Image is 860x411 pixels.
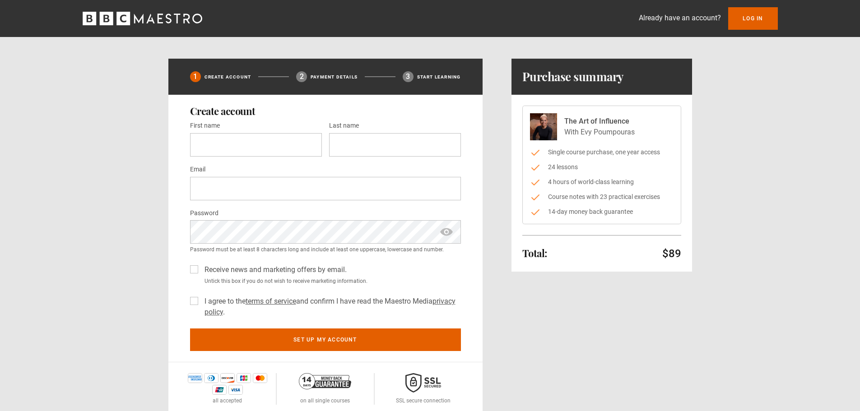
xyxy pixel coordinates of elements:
img: 14-day-money-back-guarantee-42d24aedb5115c0ff13b.png [299,373,351,389]
img: unionpay [212,385,227,395]
a: Log In [728,7,777,30]
p: all accepted [213,397,242,405]
small: Password must be at least 8 characters long and include at least one uppercase, lowercase and num... [190,245,461,254]
a: terms of service [246,297,296,305]
p: Create Account [205,74,251,80]
img: visa [228,385,243,395]
label: Receive news and marketing offers by email. [201,264,347,275]
button: Set up my account [190,328,461,351]
p: SSL secure connection [396,397,451,405]
img: diners [204,373,218,383]
div: 1 [190,71,201,82]
svg: BBC Maestro [83,12,202,25]
h2: Total: [522,248,547,259]
label: First name [190,120,220,131]
label: Email [190,164,205,175]
li: Single course purchase, one year access [530,148,674,157]
span: show password [439,220,454,244]
p: $89 [662,246,681,261]
li: 4 hours of world-class learning [530,177,674,187]
label: I agree to the and confirm I have read the Maestro Media . [201,296,461,318]
p: Already have an account? [639,13,721,23]
div: 2 [296,71,307,82]
img: jcb [237,373,251,383]
p: With Evy Poumpouras [564,127,635,138]
img: mastercard [253,373,267,383]
p: Payment details [311,74,358,80]
div: 3 [403,71,414,82]
img: discover [220,373,235,383]
h1: Purchase summary [522,69,624,84]
small: Untick this box if you do not wish to receive marketing information. [201,277,461,285]
li: 24 lessons [530,162,674,172]
h2: Create account [190,106,461,116]
label: Password [190,208,218,219]
li: 14-day money back guarantee [530,207,674,217]
p: Start learning [417,74,461,80]
img: amex [188,373,202,383]
li: Course notes with 23 practical exercises [530,192,674,202]
p: on all single courses [300,397,350,405]
p: The Art of Influence [564,116,635,127]
label: Last name [329,120,359,131]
